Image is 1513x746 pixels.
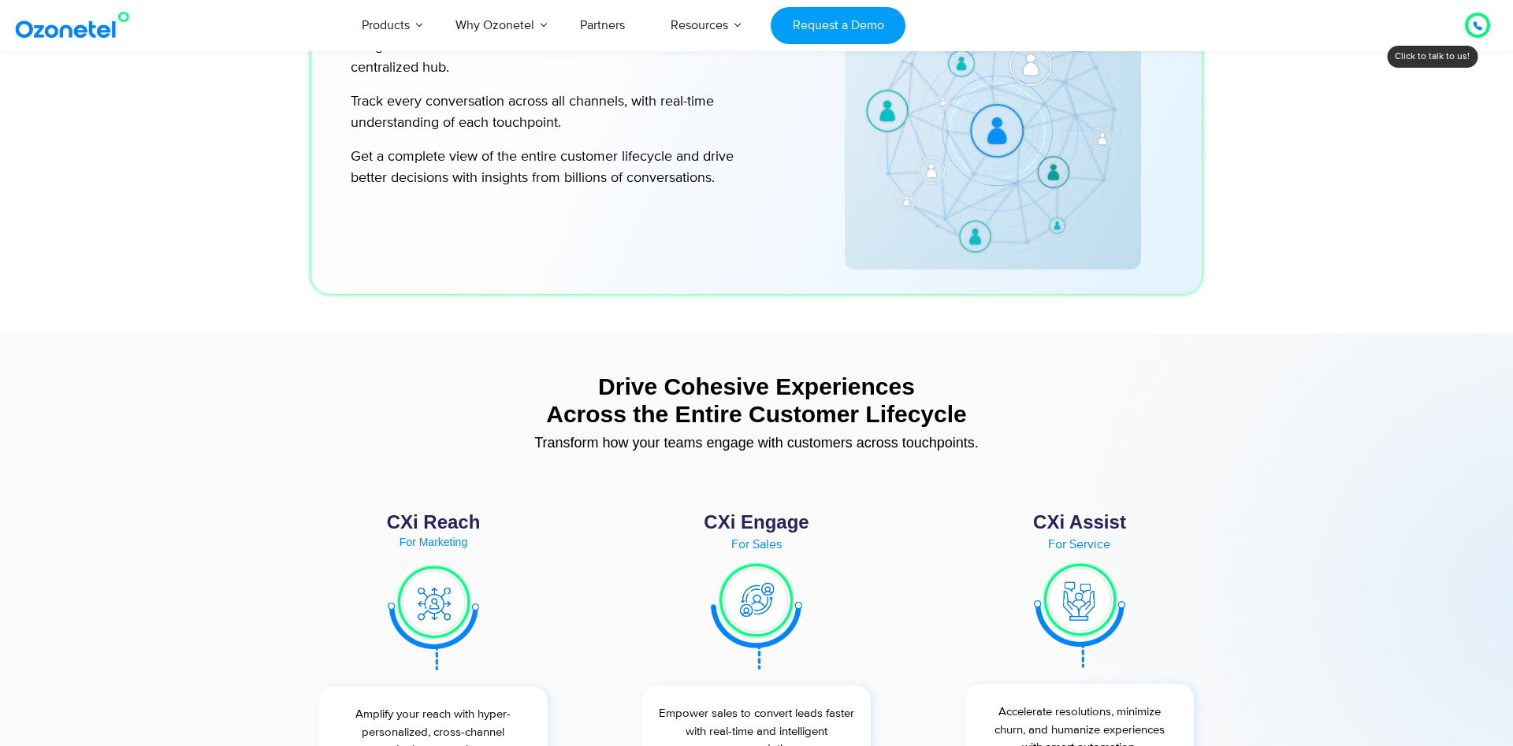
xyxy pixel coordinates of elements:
p: Get a complete view of the entire customer lifecycle and drive better decisions with insights fro... [351,147,760,189]
p: Bring all conversations and customer data sources into a centralized hub. [351,36,760,79]
div: CXi Assist [950,513,1210,532]
div: Transform how your teams engage with customers across touchpoints. [280,436,1233,450]
div: CXi Reach [303,513,563,532]
p: Track every conversation across all channels, with real-time understanding of each touchpoint. [351,91,760,134]
div: For Marketing [303,536,563,547]
div: Drive Cohesive Experiences Across the Entire Customer Lifecycle [280,373,1233,428]
div: For Service [950,538,1210,551]
div: CXi Engage [626,513,887,532]
div: For Sales [626,538,887,551]
a: Request a Demo [771,7,905,44]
